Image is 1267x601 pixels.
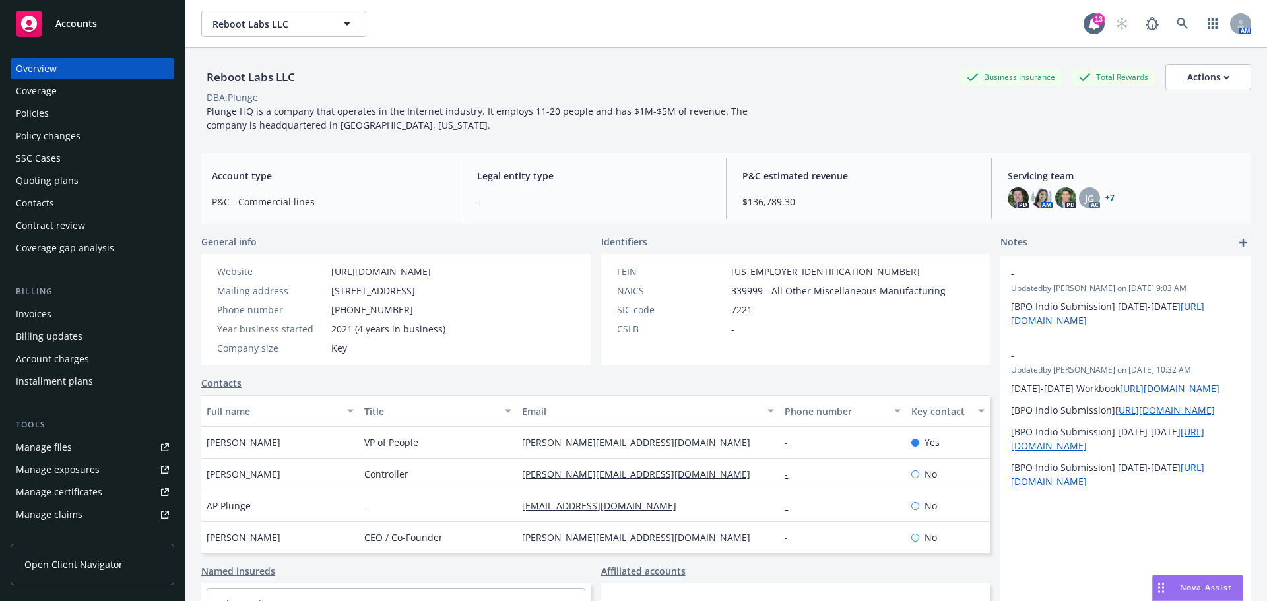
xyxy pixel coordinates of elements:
div: NAICS [617,284,726,298]
a: - [785,531,798,544]
span: 339999 - All Other Miscellaneous Manufacturing [731,284,946,298]
div: Reboot Labs LLC [201,69,300,86]
div: Tools [11,418,174,431]
a: Manage claims [11,504,174,525]
a: Contacts [201,376,242,390]
div: -Updatedby [PERSON_NAME] on [DATE] 10:32 AM[DATE]-[DATE] Workbook[URL][DOMAIN_NAME][BPO Indio Sub... [1000,338,1251,499]
div: Quoting plans [16,170,79,191]
span: No [925,467,937,481]
div: Coverage gap analysis [16,237,114,259]
button: Actions [1165,64,1251,90]
span: [PERSON_NAME] [207,435,280,449]
img: photo [1055,187,1076,208]
div: Drag to move [1153,575,1169,600]
span: Reboot Labs LLC [212,17,327,31]
a: - [785,468,798,480]
div: Overview [16,58,57,79]
div: Manage files [16,437,72,458]
div: Phone number [217,303,326,317]
div: SIC code [617,303,726,317]
div: Title [364,404,497,418]
a: - [785,436,798,449]
div: Policy changes [16,125,81,146]
a: Accounts [11,5,174,42]
div: Manage certificates [16,482,102,503]
div: Billing updates [16,326,82,347]
div: Billing [11,285,174,298]
a: - [785,499,798,512]
div: SSC Cases [16,148,61,169]
div: Total Rewards [1072,69,1155,85]
div: Company size [217,341,326,355]
span: CEO / Co-Founder [364,530,443,544]
a: Contacts [11,193,174,214]
span: Legal entity type [477,169,710,183]
img: photo [1031,187,1053,208]
div: DBA: Plunge [207,90,258,104]
span: Accounts [55,18,97,29]
span: - [477,195,710,208]
span: Servicing team [1008,169,1241,183]
div: Email [522,404,760,418]
span: P&C - Commercial lines [212,195,445,208]
a: [URL][DOMAIN_NAME] [1115,404,1215,416]
a: Search [1169,11,1196,37]
div: Business Insurance [960,69,1062,85]
span: [PERSON_NAME] [207,467,280,481]
a: SSC Cases [11,148,174,169]
div: Manage BORs [16,526,78,548]
span: $136,789.30 [742,195,975,208]
a: Manage certificates [11,482,174,503]
div: Policies [16,103,49,124]
span: Controller [364,467,408,481]
button: Title [359,395,517,427]
a: [URL][DOMAIN_NAME] [331,265,431,278]
div: Website [217,265,326,278]
p: [DATE]-[DATE] Workbook [1011,381,1241,395]
a: Coverage [11,80,174,102]
a: Contract review [11,215,174,236]
div: Contract review [16,215,85,236]
p: [BPO Indio Submission] [1011,403,1241,417]
a: +7 [1105,194,1115,202]
span: - [731,322,734,336]
p: [BPO Indio Submission] [DATE]-[DATE] [1011,425,1241,453]
a: Affiliated accounts [601,564,686,578]
div: Mailing address [217,284,326,298]
button: Email [517,395,779,427]
span: 2021 (4 years in business) [331,322,445,336]
a: Report a Bug [1139,11,1165,37]
span: Yes [925,435,940,449]
a: Switch app [1200,11,1226,37]
div: Contacts [16,193,54,214]
div: Installment plans [16,371,93,392]
a: Invoices [11,303,174,325]
a: Quoting plans [11,170,174,191]
p: [BPO Indio Submission] [DATE]-[DATE] [1011,460,1241,488]
a: Overview [11,58,174,79]
span: - [1011,348,1206,362]
a: [PERSON_NAME][EMAIL_ADDRESS][DOMAIN_NAME] [522,436,761,449]
div: CSLB [617,322,726,336]
span: [PHONE_NUMBER] [331,303,413,317]
a: Coverage gap analysis [11,237,174,259]
button: Reboot Labs LLC [201,11,366,37]
a: Manage files [11,437,174,458]
span: Key [331,341,347,355]
div: 13 [1093,13,1105,25]
span: [US_EMPLOYER_IDENTIFICATION_NUMBER] [731,265,920,278]
span: No [925,499,937,513]
span: Updated by [PERSON_NAME] on [DATE] 9:03 AM [1011,282,1241,294]
span: [STREET_ADDRESS] [331,284,415,298]
a: Billing updates [11,326,174,347]
div: Invoices [16,303,51,325]
span: VP of People [364,435,418,449]
span: Open Client Navigator [24,557,123,571]
div: Manage exposures [16,459,100,480]
span: Notes [1000,235,1027,251]
span: Account type [212,169,445,183]
span: JG [1085,191,1094,205]
span: - [364,499,368,513]
a: add [1235,235,1251,251]
a: [PERSON_NAME][EMAIL_ADDRESS][DOMAIN_NAME] [522,531,761,544]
